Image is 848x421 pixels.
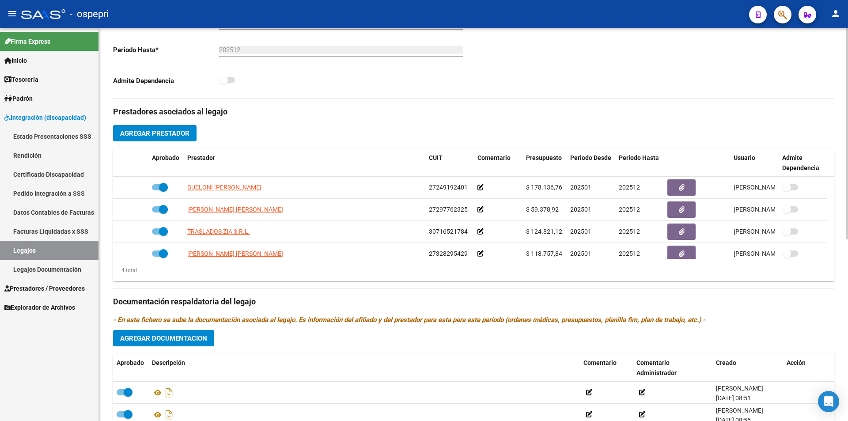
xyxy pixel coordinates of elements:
[148,353,580,383] datatable-header-cell: Descripción
[163,386,175,400] i: Descargar documento
[522,148,567,178] datatable-header-cell: Presupuesto
[187,206,283,213] span: [PERSON_NAME] [PERSON_NAME]
[113,296,834,308] h3: Documentación respaldatoria del legajo
[425,148,474,178] datatable-header-cell: CUIT
[526,250,562,257] span: $ 118.757,84
[113,106,834,118] h3: Prestadores asociados al legajo
[580,353,633,383] datatable-header-cell: Comentario
[4,284,85,293] span: Prestadores / Proveedores
[567,148,615,178] datatable-header-cell: Periodo Desde
[429,184,468,191] span: 27249192401
[429,250,468,257] span: 27328295429
[152,359,185,366] span: Descripción
[187,154,215,161] span: Prestador
[615,148,664,178] datatable-header-cell: Periodo Hasta
[570,184,591,191] span: 202501
[830,8,841,19] mat-icon: person
[734,206,803,213] span: [PERSON_NAME] [DATE]
[113,45,219,55] p: Periodo Hasta
[783,353,827,383] datatable-header-cell: Acción
[4,303,75,312] span: Explorador de Archivos
[526,206,559,213] span: $ 59.378,92
[570,206,591,213] span: 202501
[734,250,803,257] span: [PERSON_NAME] [DATE]
[113,353,148,383] datatable-header-cell: Aprobado
[782,154,819,171] span: Admite Dependencia
[633,353,712,383] datatable-header-cell: Comentario Administrador
[120,334,207,342] span: Agregar Documentacion
[734,228,803,235] span: [PERSON_NAME] [DATE]
[636,359,677,376] span: Comentario Administrador
[716,407,763,414] span: [PERSON_NAME]
[152,154,179,161] span: Aprobado
[117,359,144,366] span: Aprobado
[113,76,219,86] p: Admite Dependencia
[583,359,617,366] span: Comentario
[526,154,562,161] span: Presupuesto
[70,4,109,24] span: - ospepri
[526,228,562,235] span: $ 124.821,12
[734,154,755,161] span: Usuario
[619,184,640,191] span: 202512
[787,359,806,366] span: Acción
[619,154,659,161] span: Periodo Hasta
[477,154,511,161] span: Comentario
[734,184,803,191] span: [PERSON_NAME] [DATE]
[730,148,779,178] datatable-header-cell: Usuario
[570,154,611,161] span: Periodo Desde
[184,148,425,178] datatable-header-cell: Prestador
[4,56,27,65] span: Inicio
[4,75,38,84] span: Tesorería
[148,148,184,178] datatable-header-cell: Aprobado
[570,250,591,257] span: 202501
[474,148,522,178] datatable-header-cell: Comentario
[7,8,18,19] mat-icon: menu
[429,228,468,235] span: 30716521784
[716,385,763,392] span: [PERSON_NAME]
[716,394,751,402] span: [DATE] 08:51
[716,359,736,366] span: Creado
[570,228,591,235] span: 202501
[779,148,827,178] datatable-header-cell: Admite Dependencia
[187,184,261,191] span: BUELONI [PERSON_NAME]
[619,250,640,257] span: 202512
[113,330,214,346] button: Agregar Documentacion
[619,228,640,235] span: 202512
[818,391,839,412] div: Open Intercom Messenger
[113,125,197,141] button: Agregar Prestador
[113,265,137,275] div: 4 total
[113,316,705,324] i: - En este fichero se sube la documentación asociada al legajo. Es información del afiliado y del ...
[429,206,468,213] span: 27297762325
[4,113,86,122] span: Integración (discapacidad)
[619,206,640,213] span: 202512
[4,37,50,46] span: Firma Express
[4,94,33,103] span: Padrón
[120,129,189,137] span: Agregar Prestador
[526,184,562,191] span: $ 178.136,76
[712,353,783,383] datatable-header-cell: Creado
[187,250,283,257] span: [PERSON_NAME] [PERSON_NAME]
[429,154,443,161] span: CUIT
[187,228,250,235] span: TRASLADOS ZIA S.R.L.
